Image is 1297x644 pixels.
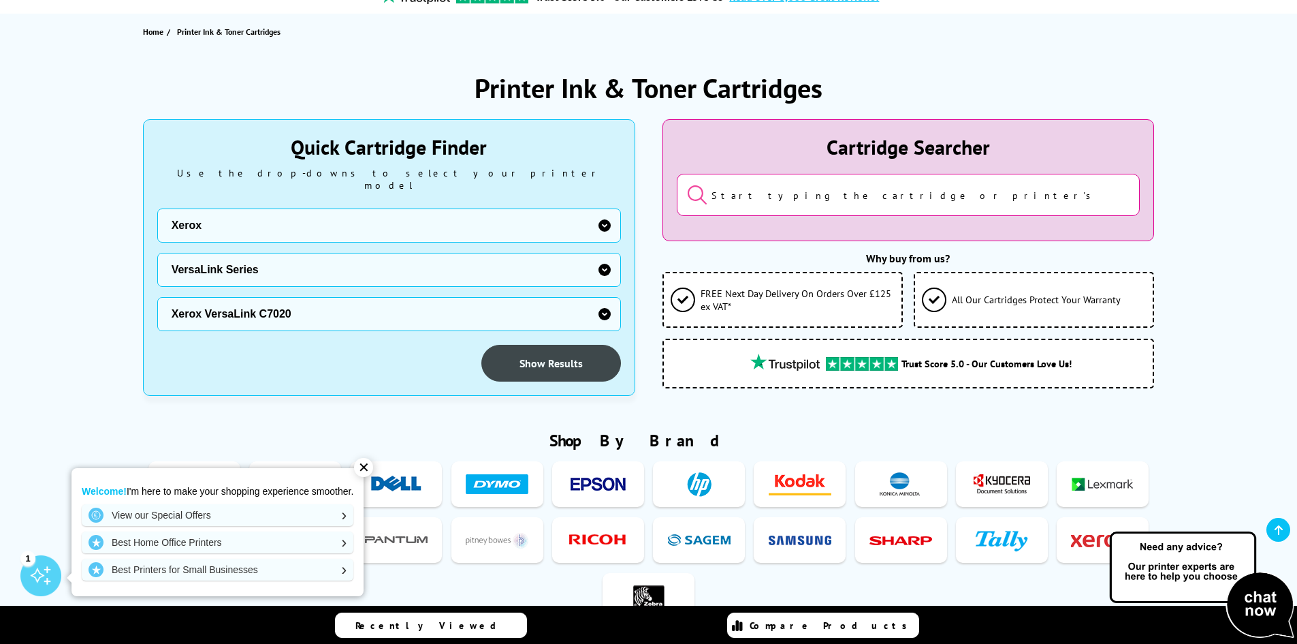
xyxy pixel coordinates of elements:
[466,472,528,497] img: Dymo
[744,354,826,371] img: trustpilot rating
[82,504,353,526] a: View our Special Offers
[566,527,629,553] img: Ricoh
[466,527,528,553] img: Pitney Bowes
[677,174,1140,216] input: Start typing the cartridge or printer's name...
[701,287,895,313] span: FREE Next Day Delivery On Orders Over £125 ex VAT*
[668,527,731,553] img: Sagem
[566,472,629,497] img: Epson
[869,527,932,553] img: Sharp
[901,357,1072,370] span: Trust Score 5.0 - Our Customers Love Us!
[869,472,932,497] img: Konica Minolta
[157,167,621,191] div: Use the drop-downs to select your printer model
[677,134,1140,160] div: Cartridge Searcher
[769,472,831,497] img: Kodak
[1071,472,1134,497] img: Lexmark
[82,559,353,581] a: Best Printers for Small Businesses
[668,472,731,497] img: HP
[365,527,428,553] img: Pantum
[177,27,281,37] span: Printer Ink & Toner Cartridges
[1106,530,1297,641] img: Open Live Chat window
[618,583,680,609] img: Zebra
[750,619,914,632] span: Compare Products
[952,293,1121,306] span: All Our Cartridges Protect Your Warranty
[82,486,127,497] strong: Welcome!
[143,25,167,39] a: Home
[82,485,353,497] p: I'm here to make your shopping experience smoother.
[970,472,1033,497] img: Kyocera
[354,458,373,477] div: ✕
[143,430,1155,451] h2: Shop By Brand
[727,613,919,638] a: Compare Products
[769,527,831,553] img: Samsung
[355,619,510,632] span: Recently Viewed
[20,551,35,566] div: 1
[365,472,428,497] img: Dell
[662,251,1155,265] div: Why buy from us?
[82,532,353,553] a: Best Home Office Printers
[826,357,898,371] img: trustpilot rating
[157,134,621,160] div: Quick Cartridge Finder
[481,345,621,382] a: Show Results
[475,70,822,106] h1: Printer Ink & Toner Cartridges
[1071,527,1134,553] img: Xerox
[970,527,1033,553] img: Tally
[335,613,527,638] a: Recently Viewed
